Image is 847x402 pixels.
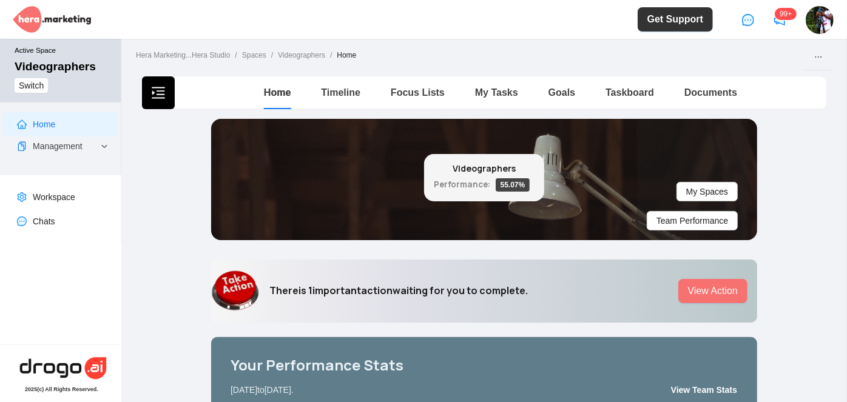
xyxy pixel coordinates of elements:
small: Active Space [15,46,112,60]
h4: Your Performance Stats [231,357,738,374]
a: Spaces [240,50,269,63]
span: 55.07 % [496,178,530,192]
a: Hera Studio [189,50,232,63]
button: Switch [15,78,48,93]
button: Get Support [638,7,713,32]
a: Documents [684,87,737,98]
a: Workspace [33,192,75,202]
span: Switch [19,79,44,92]
span: View Team Stats [671,383,737,397]
img: mystery man in hoodie [211,270,260,312]
span: My Spaces [686,185,728,198]
img: Hera Marketing [13,6,91,33]
a: My Tasks [475,87,518,98]
span: appstore [729,129,738,137]
a: Hera Marketing [133,50,188,63]
li: / [271,50,273,63]
a: Goals [548,87,575,98]
span: snippets [17,141,27,151]
small: Performance: [434,179,491,190]
a: Chats [33,216,55,226]
sup: 277 [775,8,797,20]
div: 2025 (c) All Rights Reserved. [25,386,98,392]
button: Team Performance [647,211,738,230]
img: u7um32wr2vtutypkhajv.jpg [806,6,834,34]
span: ... [136,51,230,59]
button: View Action [678,279,747,303]
a: Videographers [275,50,328,63]
img: hera-logo [18,355,109,381]
span: menu-unfold [151,85,166,100]
a: Home [264,87,291,98]
span: [DATE] to [DATE] . [231,383,294,400]
b: Videographers [453,162,516,174]
button: My Spaces [677,182,738,201]
a: Home [33,119,55,129]
a: Management [33,141,83,151]
a: Focus Lists [391,87,445,98]
a: Timeline [321,87,360,98]
button: View Team Stats [670,380,738,400]
span: View Action [688,284,738,298]
div: Videographers [15,60,96,73]
span: message [742,14,754,26]
span: notification [774,14,786,26]
span: Team Performance [656,214,728,227]
h6: There is 1 important action waiting for you to complete. [269,285,528,296]
li: / [235,50,237,63]
li: / [330,50,332,63]
span: Get Support [647,12,703,27]
a: Taskboard [606,87,654,98]
span: ellipsis [814,53,823,61]
span: Home [337,51,356,59]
